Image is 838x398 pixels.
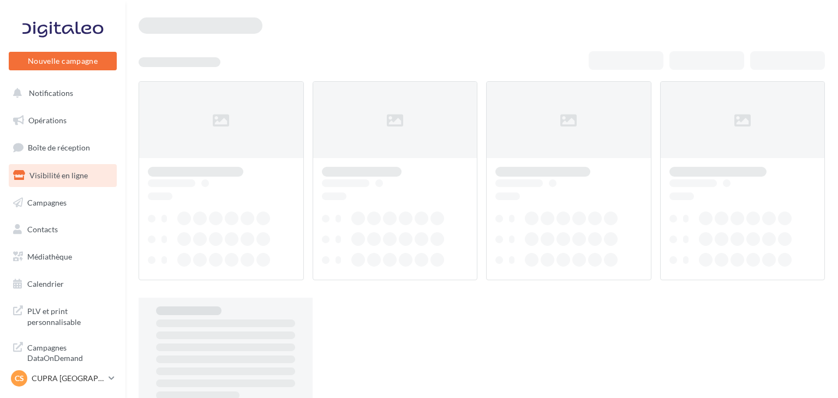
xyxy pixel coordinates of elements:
[9,368,117,389] a: CS CUPRA [GEOGRAPHIC_DATA][PERSON_NAME]
[7,273,119,296] a: Calendrier
[29,88,73,98] span: Notifications
[27,304,112,327] span: PLV et print personnalisable
[27,197,67,207] span: Campagnes
[7,109,119,132] a: Opérations
[7,191,119,214] a: Campagnes
[9,52,117,70] button: Nouvelle campagne
[7,136,119,159] a: Boîte de réception
[32,373,104,384] p: CUPRA [GEOGRAPHIC_DATA][PERSON_NAME]
[7,336,119,368] a: Campagnes DataOnDemand
[29,171,88,180] span: Visibilité en ligne
[7,218,119,241] a: Contacts
[28,116,67,125] span: Opérations
[15,373,24,384] span: CS
[7,164,119,187] a: Visibilité en ligne
[7,82,115,105] button: Notifications
[27,252,72,261] span: Médiathèque
[27,340,112,364] span: Campagnes DataOnDemand
[27,225,58,234] span: Contacts
[7,299,119,331] a: PLV et print personnalisable
[7,245,119,268] a: Médiathèque
[28,143,90,152] span: Boîte de réception
[27,279,64,288] span: Calendrier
